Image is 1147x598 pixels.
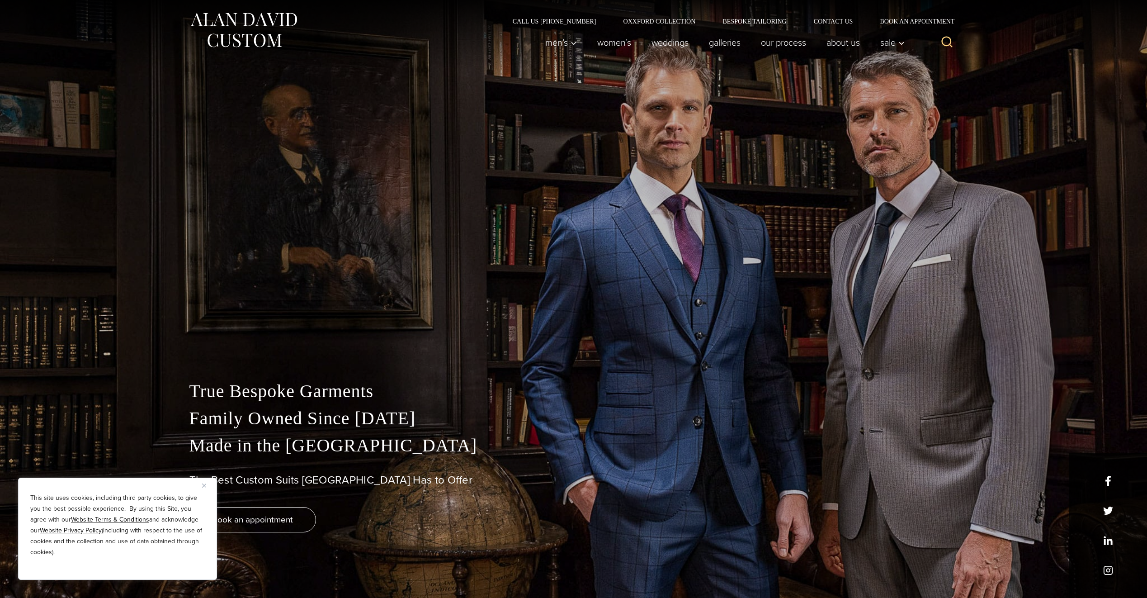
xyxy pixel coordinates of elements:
span: book an appointment [212,513,293,526]
a: Bespoke Tailoring [709,18,800,24]
a: About Us [816,33,870,52]
a: x/twitter [1103,506,1113,516]
a: Contact Us [800,18,867,24]
p: True Bespoke Garments Family Owned Since [DATE] Made in the [GEOGRAPHIC_DATA] [189,378,958,459]
a: Our Process [751,33,816,52]
span: Men’s [545,38,577,47]
nav: Secondary Navigation [499,18,958,24]
a: Website Privacy Policy [40,526,102,535]
img: Alan David Custom [189,10,298,50]
a: Women’s [587,33,641,52]
a: Oxxford Collection [609,18,709,24]
button: View Search Form [936,32,958,53]
a: linkedin [1103,536,1113,546]
span: Sale [880,38,905,47]
button: Close [202,480,213,491]
a: weddings [641,33,699,52]
a: Call Us [PHONE_NUMBER] [499,18,610,24]
h1: The Best Custom Suits [GEOGRAPHIC_DATA] Has to Offer [189,474,958,487]
a: book an appointment [189,507,316,532]
nav: Primary Navigation [535,33,909,52]
a: Book an Appointment [866,18,958,24]
a: instagram [1103,565,1113,575]
a: Galleries [699,33,751,52]
p: This site uses cookies, including third party cookies, to give you the best possible experience. ... [30,493,205,558]
img: Close [202,484,206,488]
a: Website Terms & Conditions [71,515,149,524]
a: facebook [1103,476,1113,486]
